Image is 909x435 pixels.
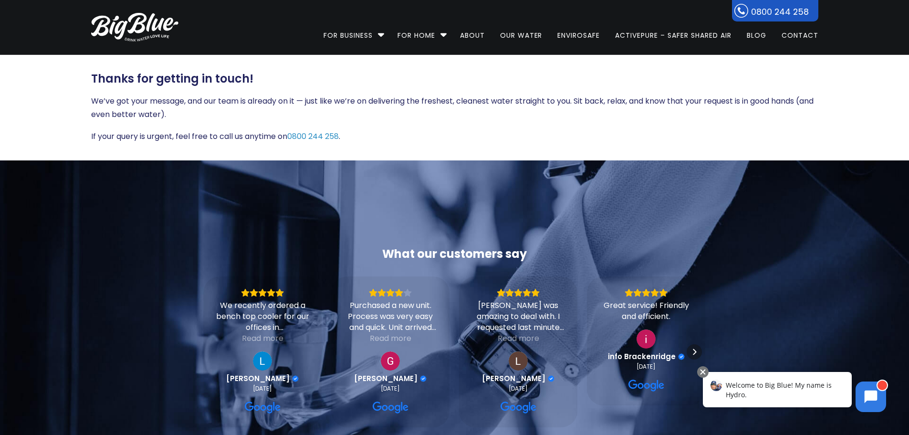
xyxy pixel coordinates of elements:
a: Review by Lily Stevenson [482,374,554,383]
a: View on Google [381,351,400,371]
a: View on Google [373,400,409,415]
div: Rating: 5.0 out of 5 [599,288,693,297]
img: Lily Stevenson [509,351,528,371]
div: Verified Customer [292,375,299,382]
img: logo [91,13,178,42]
div: What our customers say [203,246,705,262]
span: [PERSON_NAME] [354,374,418,383]
h3: Thanks for getting in touch! [91,72,818,86]
div: Rating: 5.0 out of 5 [215,288,310,297]
a: View on Google [253,351,272,371]
div: Verified Customer [548,375,554,382]
div: [DATE] [253,385,272,393]
div: [PERSON_NAME] was amazing to deal with. I requested last minute for a short term hire (2 days) an... [471,300,565,333]
div: Rating: 4.0 out of 5 [343,288,438,297]
div: Read more [370,333,411,344]
p: We’ve got your message, and our team is already on it — just like we’re on delivering the freshes... [91,95,818,121]
div: Carousel [203,276,705,427]
div: [DATE] [509,385,528,393]
div: Previous [207,344,222,360]
img: info Brackenridge [637,329,656,349]
div: Rating: 5.0 out of 5 [471,288,565,297]
span: [PERSON_NAME] [226,374,290,383]
a: View on Google [628,378,665,393]
a: View on Google [501,400,537,415]
div: Verified Customer [420,375,427,382]
a: 0800 244 258 [287,131,339,142]
a: View on Google [637,329,656,349]
div: We recently ordered a bench top cooler for our offices in [GEOGRAPHIC_DATA]. The process was so s... [215,300,310,333]
img: Gillian Le Prou [381,351,400,371]
a: Review by info Brackenridge [608,352,685,361]
img: Luke Mitchell [253,351,272,371]
span: info Brackenridge [608,352,676,361]
div: Read more [242,333,283,344]
div: Purchased a new unit. Process was very easy and quick. Unit arrived very quickly. Only problem wa... [343,300,438,333]
span: [PERSON_NAME] [482,374,545,383]
div: [DATE] [637,363,656,371]
div: Verified Customer [678,353,685,360]
div: [DATE] [381,385,400,393]
div: Next [687,344,702,360]
div: Great service! Friendly and efficient. [599,300,693,322]
div: Read more [498,333,539,344]
p: If your query is urgent, feel free to call us anytime on . [91,130,818,143]
a: View on Google [245,400,281,415]
a: Review by Luke Mitchell [226,374,299,383]
a: Review by Gillian Le Prou [354,374,427,383]
iframe: Chatbot [693,364,896,422]
a: View on Google [509,351,528,371]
